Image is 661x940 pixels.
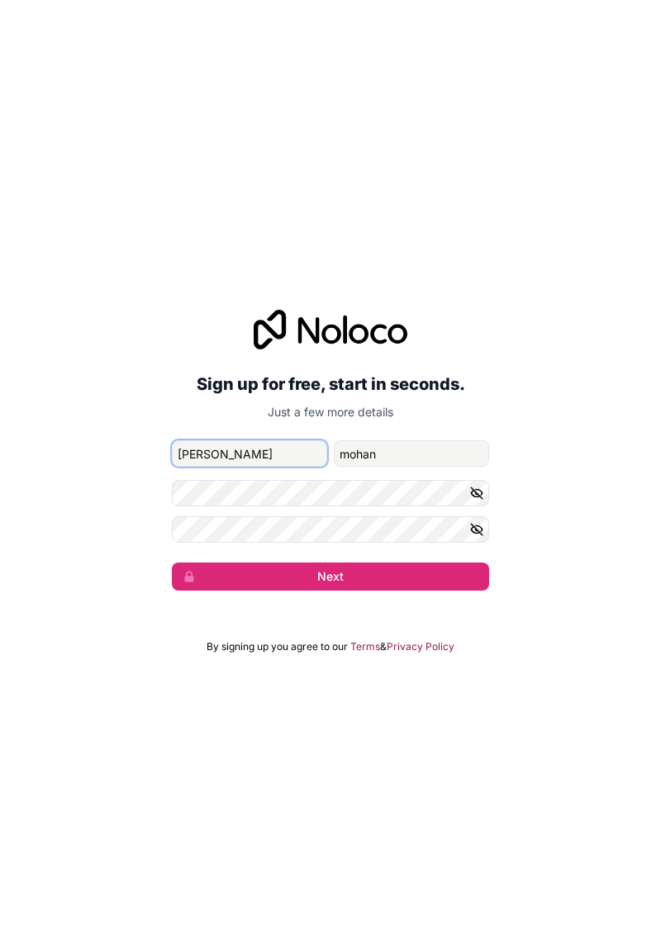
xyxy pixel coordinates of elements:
[380,640,387,653] span: &
[387,640,454,653] a: Privacy Policy
[172,440,327,467] input: given-name
[172,480,489,506] input: Password
[207,640,348,653] span: By signing up you agree to our
[172,404,489,420] p: Just a few more details
[350,640,380,653] a: Terms
[172,369,489,399] h2: Sign up for free, start in seconds.
[172,563,489,591] button: Next
[172,516,489,543] input: Confirm password
[334,440,489,467] input: family-name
